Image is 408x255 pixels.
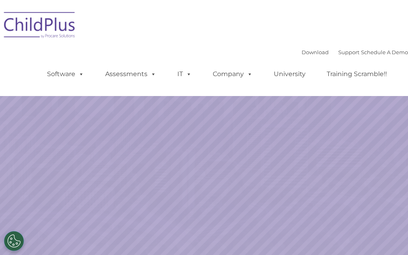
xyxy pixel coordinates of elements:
[4,231,24,251] button: Cookies Settings
[361,49,408,55] a: Schedule A Demo
[338,49,359,55] a: Support
[302,49,408,55] font: |
[302,49,329,55] a: Download
[319,66,395,82] a: Training Scramble!!
[169,66,200,82] a: IT
[97,66,164,82] a: Assessments
[205,66,261,82] a: Company
[39,66,92,82] a: Software
[277,122,346,139] a: Learn More
[266,66,314,82] a: University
